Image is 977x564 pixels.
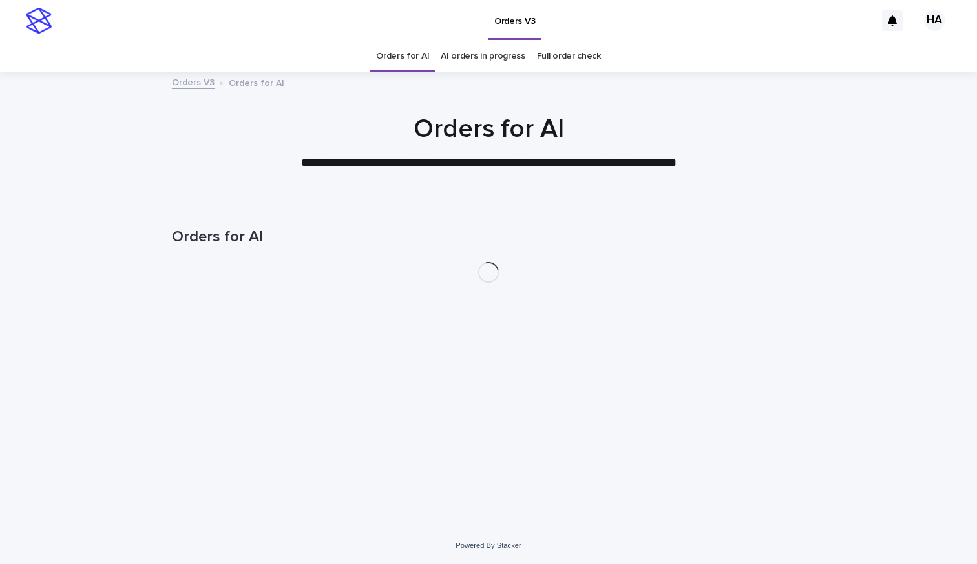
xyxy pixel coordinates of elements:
a: AI orders in progress [441,41,525,72]
a: Orders for AI [376,41,429,72]
a: Full order check [537,41,601,72]
img: stacker-logo-s-only.png [26,8,52,34]
a: Powered By Stacker [456,541,521,549]
a: Orders V3 [172,74,215,89]
div: HA [924,10,945,31]
p: Orders for AI [229,75,284,89]
h1: Orders for AI [172,114,805,145]
h1: Orders for AI [172,228,805,247]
